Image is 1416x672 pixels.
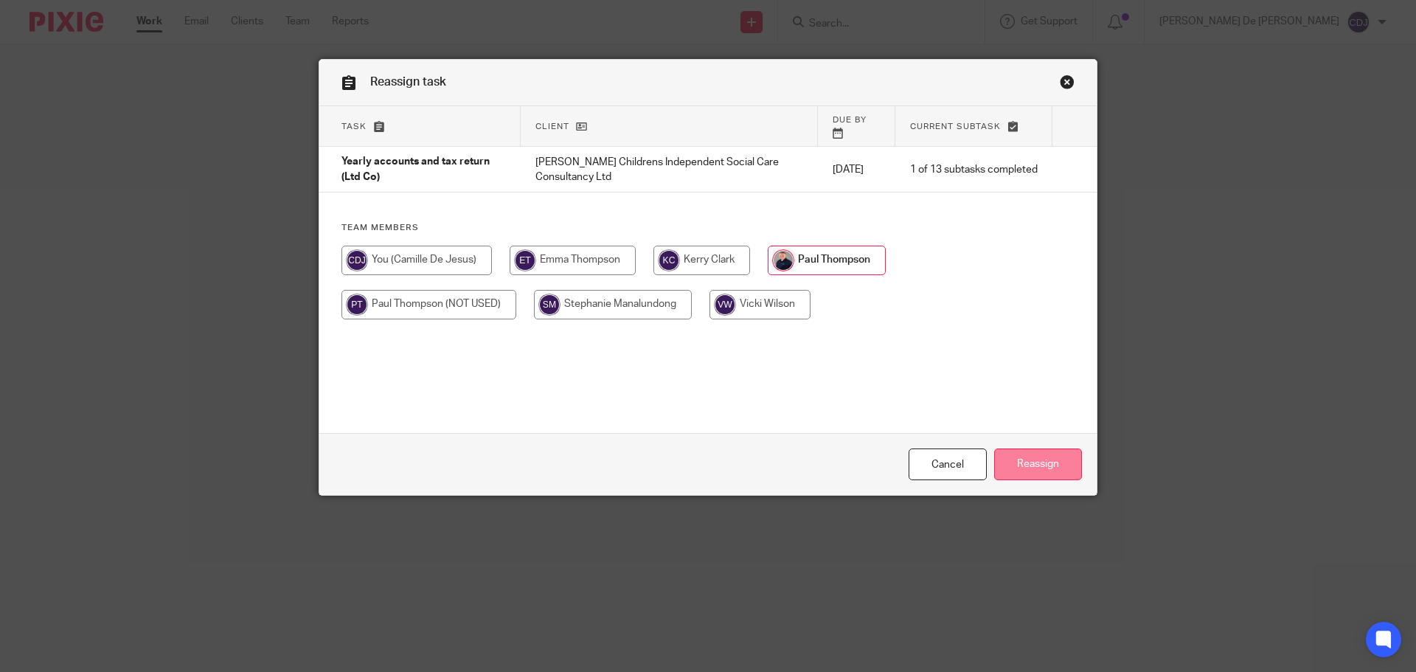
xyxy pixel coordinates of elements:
span: Client [535,122,569,131]
a: Close this dialog window [909,448,987,480]
span: Due by [833,116,867,124]
td: 1 of 13 subtasks completed [895,147,1052,193]
input: Reassign [994,448,1082,480]
p: [DATE] [833,162,881,177]
span: Current subtask [910,122,1001,131]
span: Task [341,122,367,131]
span: Yearly accounts and tax return (Ltd Co) [341,157,490,183]
a: Close this dialog window [1060,75,1075,94]
h4: Team members [341,222,1075,234]
span: Reassign task [370,76,446,88]
p: [PERSON_NAME] Childrens Independent Social Care Consultancy Ltd [535,155,803,185]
